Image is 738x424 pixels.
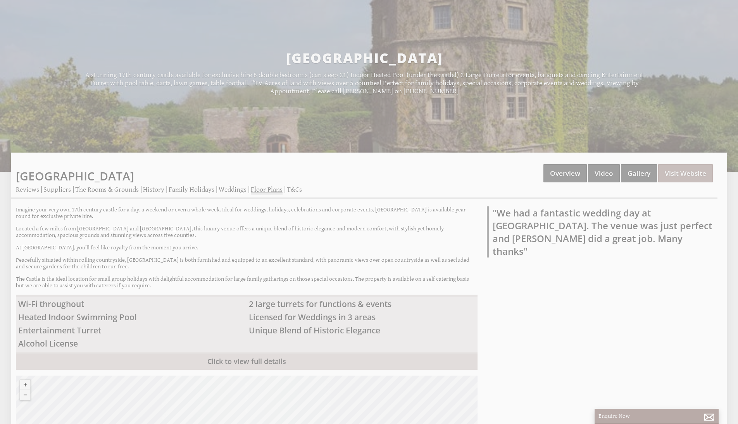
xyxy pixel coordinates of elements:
[16,225,478,239] p: Located a few miles from [GEOGRAPHIC_DATA] and [GEOGRAPHIC_DATA], this luxury venue offers a uniq...
[16,352,478,370] a: Click to view full details
[16,185,39,194] a: Reviews
[16,276,478,289] p: The Castle is the ideal location for small group holidays with delightful accommodation for large...
[16,206,478,220] p: Imagine your very own 17th century castle for a day, a weekend or even a whole week. Ideal for we...
[543,164,587,182] a: Overview
[169,185,214,194] a: Family Holidays
[20,380,30,390] button: Zoom in
[251,185,283,194] a: Floor Plans
[287,185,302,194] a: T&Cs
[43,185,71,194] a: Suppliers
[143,185,164,194] a: History
[588,164,620,182] a: Video
[16,337,247,350] li: Alcohol License
[247,297,477,311] li: 2 large turrets for functions & events
[219,185,247,194] a: Weddings
[75,185,139,194] a: The Rooms & Grounds
[81,71,647,95] p: A stunning 17th century castle available for exclusive hire 8 double bedrooms (can sleep 21) Indo...
[16,324,247,337] li: Entertainment Turret
[487,206,713,257] blockquote: "We had a fantastic wedding day at [GEOGRAPHIC_DATA]. The venue was just perfect and [PERSON_NAME...
[16,168,134,184] a: [GEOGRAPHIC_DATA]
[247,324,477,337] li: Unique Blend of Historic Elegance
[81,49,647,67] h2: [GEOGRAPHIC_DATA]
[247,311,477,324] li: Licensed for Weddings in 3 areas
[20,390,30,400] button: Zoom out
[598,413,715,419] p: Enquire Now
[16,297,247,311] li: Wi-Fi throughout
[621,164,657,182] a: Gallery
[16,311,247,324] li: Heated Indoor Swimming Pool
[658,164,713,182] a: Visit Website
[16,257,478,270] p: Peacefully situated within rolling countryside, [GEOGRAPHIC_DATA] is both furnished and equipped ...
[16,244,478,251] p: At [GEOGRAPHIC_DATA], you’ll feel like royalty from the moment you arrive.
